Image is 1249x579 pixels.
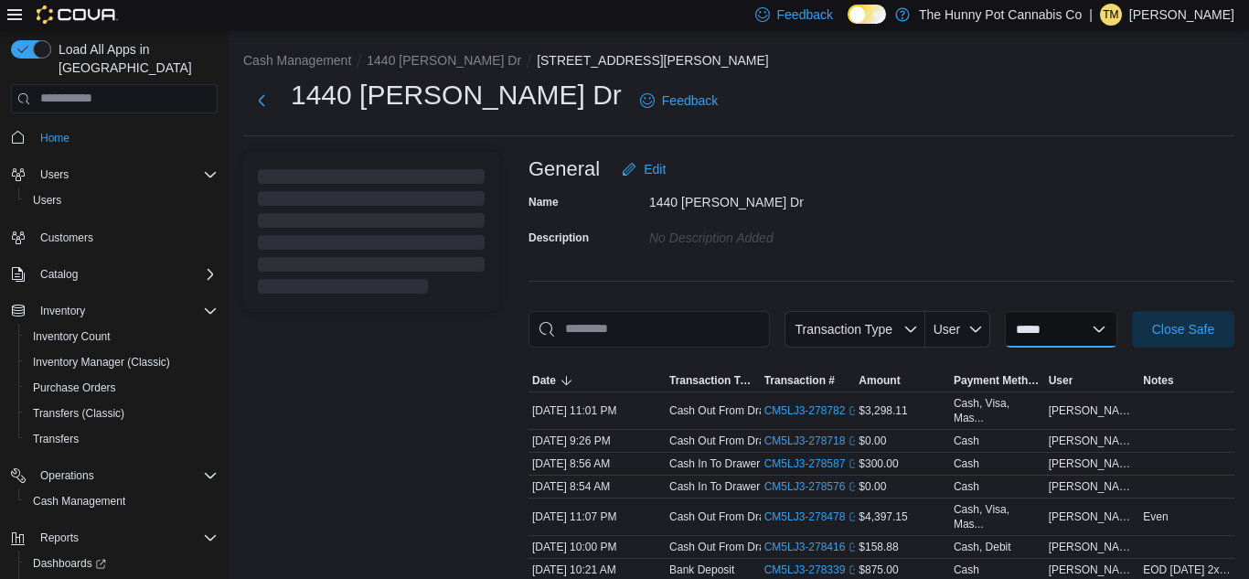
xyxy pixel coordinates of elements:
[649,188,894,209] div: 1440 [PERSON_NAME] Dr
[33,527,218,549] span: Reports
[258,173,485,297] span: Loading
[849,458,859,469] svg: External link
[764,563,860,577] a: CM5LJ3-278339External link
[26,326,218,348] span: Inventory Count
[18,349,225,375] button: Inventory Manager (Classic)
[848,24,849,25] span: Dark Mode
[33,263,218,285] span: Catalog
[528,506,666,528] div: [DATE] 11:07 PM
[644,160,666,178] span: Edit
[633,82,725,119] a: Feedback
[1143,373,1173,388] span: Notes
[849,435,859,446] svg: External link
[1139,370,1234,391] button: Notes
[40,531,79,545] span: Reports
[528,158,600,180] h3: General
[1049,509,1137,524] span: [PERSON_NAME]
[33,300,218,322] span: Inventory
[26,428,86,450] a: Transfers
[1089,4,1093,26] p: |
[669,434,827,448] p: Cash Out From Drawer (Cash 1)
[859,434,886,448] span: $0.00
[934,322,961,337] span: User
[40,167,69,182] span: Users
[18,188,225,213] button: Users
[4,124,225,151] button: Home
[26,351,177,373] a: Inventory Manager (Classic)
[764,456,860,471] a: CM5LJ3-278587External link
[954,502,1041,531] div: Cash, Visa, Mas...
[243,53,351,68] button: Cash Management
[1143,509,1168,524] span: Even
[33,126,218,149] span: Home
[33,381,116,395] span: Purchase Orders
[18,488,225,514] button: Cash Management
[40,304,85,318] span: Inventory
[18,426,225,452] button: Transfers
[26,189,218,211] span: Users
[1049,434,1137,448] span: [PERSON_NAME]
[33,527,86,549] button: Reports
[1045,370,1140,391] button: User
[1103,4,1118,26] span: TM
[367,53,521,68] button: 1440 [PERSON_NAME] Dr
[528,400,666,422] div: [DATE] 11:01 PM
[291,77,622,113] h1: 1440 [PERSON_NAME] Dr
[37,5,118,24] img: Cova
[669,509,827,524] p: Cash Out From Drawer (Cash 3)
[18,551,225,576] a: Dashboards
[954,479,979,494] div: Cash
[954,396,1041,425] div: Cash, Visa, Mas...
[925,311,990,348] button: User
[33,465,101,487] button: Operations
[528,430,666,452] div: [DATE] 9:26 PM
[26,490,218,512] span: Cash Management
[614,151,673,188] button: Edit
[243,82,280,119] button: Next
[33,263,85,285] button: Catalog
[1129,4,1234,26] p: [PERSON_NAME]
[528,453,666,475] div: [DATE] 8:56 AM
[18,375,225,401] button: Purchase Orders
[4,162,225,188] button: Users
[33,227,101,249] a: Customers
[849,481,859,492] svg: External link
[1049,479,1137,494] span: [PERSON_NAME]
[669,563,734,577] p: Bank Deposit
[859,509,907,524] span: $4,397.15
[33,300,92,322] button: Inventory
[1049,563,1137,577] span: [PERSON_NAME]
[528,370,666,391] button: Date
[33,465,218,487] span: Operations
[764,509,860,524] a: CM5LJ3-278478External link
[669,540,827,554] p: Cash Out From Drawer (Cash 1)
[26,189,69,211] a: Users
[669,456,806,471] p: Cash In To Drawer (Cash 3)
[764,540,860,554] a: CM5LJ3-278416External link
[532,373,556,388] span: Date
[33,164,218,186] span: Users
[954,563,979,577] div: Cash
[4,298,225,324] button: Inventory
[26,377,218,399] span: Purchase Orders
[26,552,113,574] a: Dashboards
[26,402,132,424] a: Transfers (Classic)
[26,326,118,348] a: Inventory Count
[777,5,833,24] span: Feedback
[33,355,170,370] span: Inventory Manager (Classic)
[537,53,769,68] button: [STREET_ADDRESS][PERSON_NAME]
[764,479,860,494] a: CM5LJ3-278576External link
[33,226,218,249] span: Customers
[849,511,859,522] svg: External link
[954,434,979,448] div: Cash
[33,432,79,446] span: Transfers
[859,479,886,494] span: $0.00
[1143,563,1231,577] span: EOD [DATE] 2x100 6x50 17x20 3x10 1x5
[40,267,78,282] span: Catalog
[4,463,225,488] button: Operations
[669,479,806,494] p: Cash In To Drawer (Cash 1)
[33,193,61,208] span: Users
[950,370,1045,391] button: Payment Methods
[919,4,1082,26] p: The Hunny Pot Cannabis Co
[33,164,76,186] button: Users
